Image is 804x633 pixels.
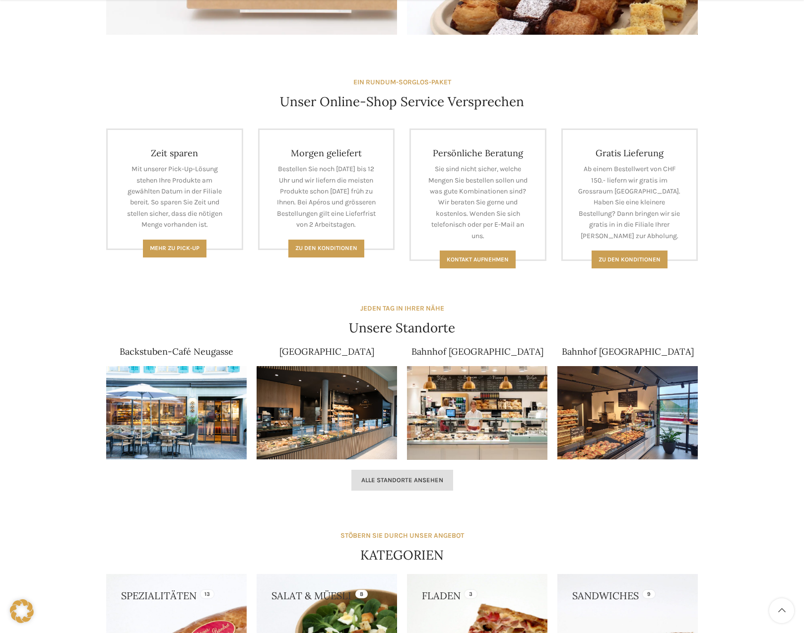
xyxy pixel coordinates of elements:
h4: KATEGORIEN [360,546,444,564]
p: Mit unserer Pick-Up-Lösung stehen Ihre Produkte am gewählten Datum in der Filiale bereit. So spar... [123,164,227,230]
a: Backstuben-Café Neugasse [120,346,233,357]
a: Scroll to top button [769,598,794,623]
h4: Zeit sparen [123,147,227,159]
p: Sie sind nicht sicher, welche Mengen Sie bestellen sollen und was gute Kombinationen sind? Wir be... [426,164,530,242]
h4: Unsere Standorte [349,319,455,337]
span: Zu den konditionen [599,256,661,263]
span: Kontakt aufnehmen [447,256,509,263]
p: Ab einem Bestellwert von CHF 150.- liefern wir gratis im Grossraum [GEOGRAPHIC_DATA]. Haben Sie e... [578,164,682,242]
h4: Unser Online-Shop Service Versprechen [280,93,524,111]
p: Bestellen Sie noch [DATE] bis 12 Uhr und wir liefern die meisten Produkte schon [DATE] früh zu Ih... [274,164,379,230]
h4: Gratis Lieferung [578,147,682,159]
span: Alle Standorte ansehen [361,476,443,484]
div: JEDEN TAG IN IHRER NÄHE [360,303,444,314]
a: Kontakt aufnehmen [440,251,516,268]
h4: Morgen geliefert [274,147,379,159]
span: Zu den Konditionen [295,245,357,252]
div: STÖBERN SIE DURCH UNSER ANGEBOT [340,530,464,541]
a: Alle Standorte ansehen [351,470,453,491]
span: Mehr zu Pick-Up [150,245,200,252]
a: Mehr zu Pick-Up [143,240,206,257]
h4: Persönliche Beratung [426,147,530,159]
a: Bahnhof [GEOGRAPHIC_DATA] [562,346,694,357]
a: [GEOGRAPHIC_DATA] [279,346,374,357]
strong: EIN RUNDUM-SORGLOS-PAKET [353,78,451,86]
a: Bahnhof [GEOGRAPHIC_DATA] [411,346,543,357]
a: Zu den konditionen [592,251,668,268]
a: Zu den Konditionen [288,240,364,257]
